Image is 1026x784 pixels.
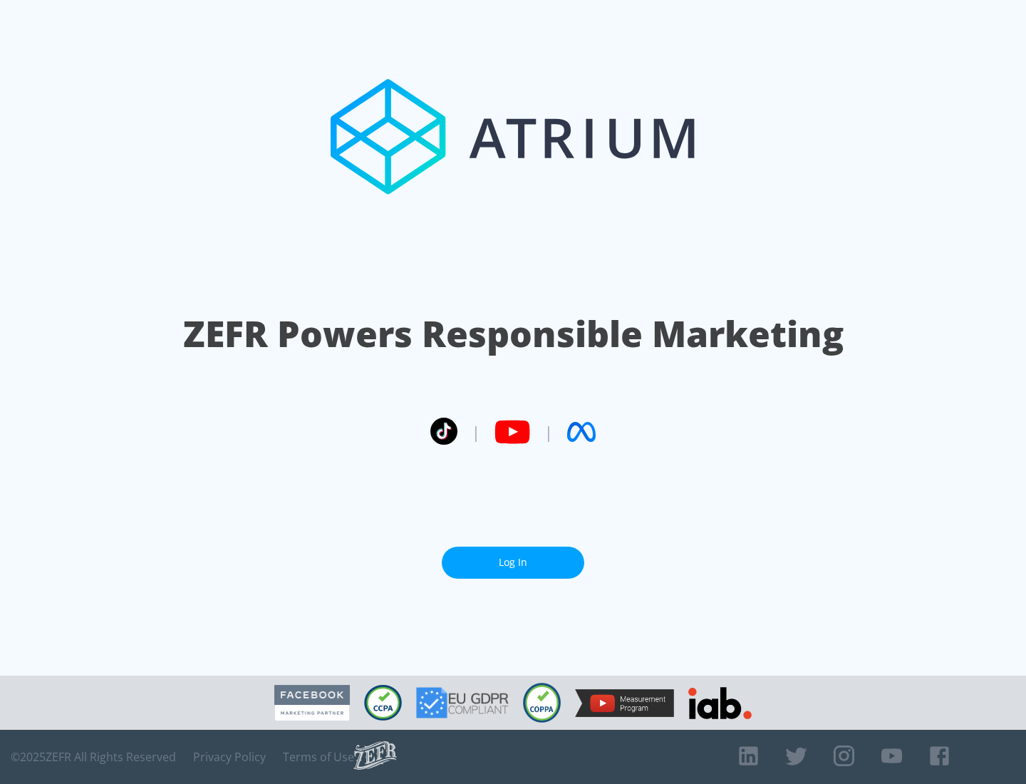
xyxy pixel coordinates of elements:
span: © 2025 ZEFR All Rights Reserved [11,750,176,764]
span: | [472,421,480,443]
a: Privacy Policy [193,750,266,764]
img: Facebook Marketing Partner [274,685,350,721]
img: CCPA Compliant [364,685,402,721]
img: IAB [688,687,752,719]
a: Terms of Use [283,750,354,764]
img: COPPA Compliant [523,683,561,723]
span: | [544,421,553,443]
a: Log In [442,547,584,579]
img: YouTube Measurement Program [575,689,674,717]
img: GDPR Compliant [416,687,509,718]
h1: ZEFR Powers Responsible Marketing [183,309,844,359]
